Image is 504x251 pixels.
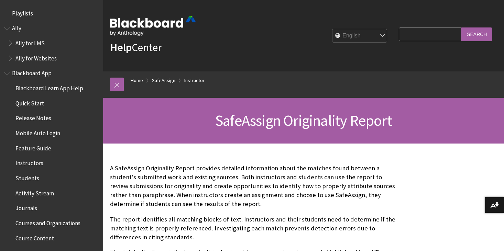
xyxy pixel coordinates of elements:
[461,27,492,41] input: Search
[15,217,80,227] span: Courses and Organizations
[15,203,37,212] span: Journals
[110,215,395,242] p: The report identifies all matching blocks of text. Instructors and their students need to determi...
[110,164,395,209] p: A SafeAssign Originality Report provides detailed information about the matches found between a s...
[215,111,392,130] span: SafeAssign Originality Report
[4,8,99,19] nav: Book outline for Playlists
[15,98,44,107] span: Quick Start
[12,68,52,77] span: Blackboard App
[332,29,387,43] select: Site Language Selector
[12,23,21,32] span: Ally
[110,41,132,54] strong: Help
[15,232,54,242] span: Course Content
[15,82,83,92] span: Blackboard Learn App Help
[15,113,51,122] span: Release Notes
[15,172,39,182] span: Students
[15,187,54,197] span: Activity Stream
[184,76,205,85] a: Instructor
[15,158,43,167] span: Instructors
[110,41,162,54] a: HelpCenter
[152,76,175,85] a: SafeAssign
[15,53,57,62] span: Ally for Websites
[15,37,45,47] span: Ally for LMS
[15,142,51,152] span: Feature Guide
[12,8,33,17] span: Playlists
[15,127,60,137] span: Mobile Auto Login
[4,23,99,64] nav: Book outline for Anthology Ally Help
[131,76,143,85] a: Home
[110,16,196,36] img: Blackboard by Anthology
